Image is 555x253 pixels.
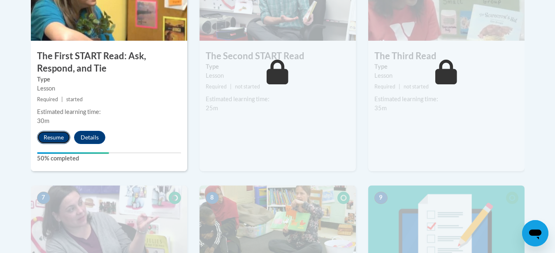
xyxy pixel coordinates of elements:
[37,131,70,144] button: Resume
[404,84,429,90] span: not started
[37,75,181,84] label: Type
[374,71,518,80] div: Lesson
[200,50,356,63] h3: The Second START Read
[399,84,400,90] span: |
[37,107,181,116] div: Estimated learning time:
[522,220,548,246] iframe: Button to launch messaging window
[206,71,350,80] div: Lesson
[37,96,58,102] span: Required
[61,96,63,102] span: |
[37,154,181,163] label: 50% completed
[374,192,388,204] span: 9
[206,62,350,71] label: Type
[206,84,227,90] span: Required
[37,152,109,154] div: Your progress
[374,95,518,104] div: Estimated learning time:
[37,192,50,204] span: 7
[374,62,518,71] label: Type
[66,96,83,102] span: started
[31,50,187,75] h3: The First START Read: Ask, Respond, and Tie
[206,95,350,104] div: Estimated learning time:
[37,117,49,124] span: 30m
[235,84,260,90] span: not started
[230,84,232,90] span: |
[37,84,181,93] div: Lesson
[374,84,395,90] span: Required
[206,104,218,111] span: 25m
[206,192,219,204] span: 8
[74,131,105,144] button: Details
[368,50,525,63] h3: The Third Read
[374,104,387,111] span: 35m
